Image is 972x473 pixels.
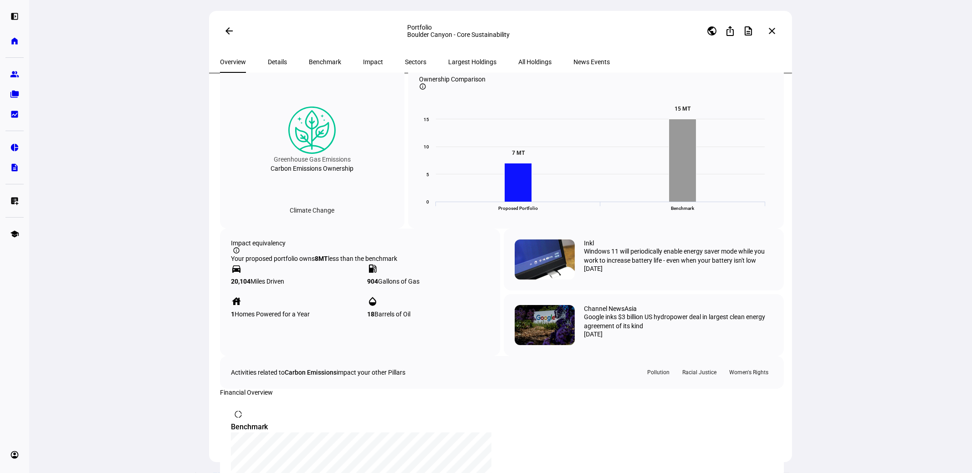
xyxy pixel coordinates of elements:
div: Boulder Canyon - Core Sustainability [407,31,594,38]
mat-icon: directions_car [231,263,242,274]
span: Sectors [405,59,426,65]
a: description [5,158,24,177]
div: [DATE] [584,265,773,272]
eth-mat-symbol: folder_copy [10,90,19,99]
mat-icon: description [743,25,754,36]
span: Carbon Emissions [285,369,337,376]
span: Miles Driven [251,278,284,285]
text: 5 [426,172,429,177]
div: [DATE] [584,331,773,338]
strong: 20,104 [231,278,251,285]
eth-mat-symbol: home [10,36,19,46]
span: Barrels of Oil [375,310,411,318]
a: home [5,32,24,50]
span: Benchmark [309,59,341,65]
a: group [5,65,24,83]
text: Proposed Portfolio [498,206,538,211]
mat-icon: donut_large [234,410,243,419]
eth-mat-symbol: group [10,70,19,79]
strong: 8 [315,255,328,262]
div: Inkl [584,239,594,247]
eth-mat-symbol: account_circle [10,450,19,459]
span: News Events [573,59,610,65]
text: 7 MT [512,150,525,156]
div: Benchmark [231,422,773,432]
eth-mat-symbol: pie_chart [10,143,19,152]
img: 2025-07-15t172217z_2_lynxmpel6e0e1_rtroptp_3_eu-alphabet-antitrust.jpg [515,305,575,345]
div: Ownership Comparison [419,76,773,83]
strong: 18 [368,310,375,318]
eth-mat-symbol: description [10,163,19,172]
div: Google inks $3 billion US hydropower deal in largest clean energy agreement of its kind [584,312,773,331]
div: Your proposed portfolio owns [231,254,489,263]
mat-icon: opacity [368,296,379,307]
strong: 904 [368,278,379,285]
mat-icon: close [767,25,778,36]
div: Windows 11 will periodically enable energy saver mode while you work to increase battery life - e... [584,247,773,265]
span: less than the benchmark [328,255,397,262]
mat-icon: info_outline [233,247,240,254]
eth-mat-symbol: school [10,229,19,239]
strong: 1 [231,310,235,318]
mat-icon: info_outline [419,83,426,90]
div: Climate Change [282,203,342,218]
mat-icon: local_gas_station [368,263,379,274]
span: Overview [220,59,246,65]
div: Activities related to impact your other Pillars [231,369,405,376]
eth-mat-symbol: bid_landscape [10,110,19,119]
div: Channel NewsAsia [584,305,637,312]
mat-icon: public [706,25,717,36]
a: bid_landscape [5,105,24,123]
a: folder_copy [5,85,24,103]
span: Largest Holdings [448,59,496,65]
mat-icon: house [231,296,242,307]
span: Details [268,59,287,65]
div: Portfolio [407,24,594,31]
text: 15 MT [675,106,691,112]
text: 10 [424,144,429,149]
text: Benchmark [671,206,695,211]
div: Pollution [643,367,674,378]
eth-mat-symbol: left_panel_open [10,12,19,21]
eth-mat-symbol: list_alt_add [10,196,19,205]
div: Women's Rights [725,367,773,378]
span: Homes Powered for a Year [235,310,310,318]
text: 0 [426,199,429,204]
div: Carbon Emissions Ownership [271,165,353,172]
span: MT [318,255,328,262]
span: Gallons of Gas [379,278,420,285]
mat-icon: arrow_back [224,25,235,36]
img: 79dyCpaPEGrfb5QG5VbaoW-1280-80.jpg [515,239,575,280]
div: Financial Overview [220,389,784,396]
text: 15 [424,117,429,122]
a: pie_chart [5,138,24,157]
mat-icon: ios_share [725,25,736,36]
span: Impact [363,59,383,65]
div: Greenhouse Gas Emissions [274,154,351,165]
div: Impact equivalency [231,239,489,247]
img: climateChange.colored.svg [288,107,336,154]
div: Racial Justice [678,367,721,378]
span: All Holdings [518,59,552,65]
